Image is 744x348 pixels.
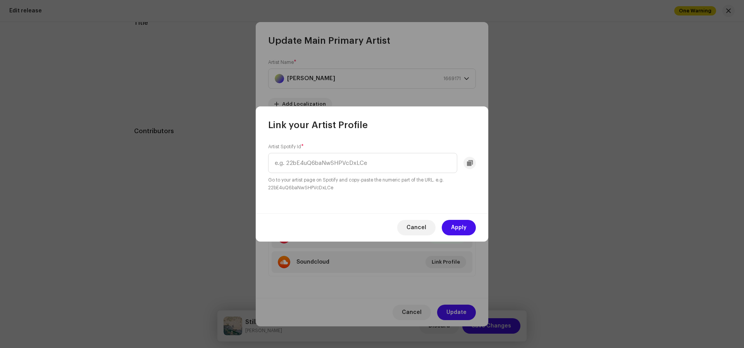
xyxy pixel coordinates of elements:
label: Artist Spotify Id [268,144,304,150]
button: Cancel [397,220,436,235]
button: Apply [442,220,476,235]
span: Link your Artist Profile [268,119,368,131]
small: Go to your artist page on Spotify and copy-paste the numeric part of the URL. e.g. 22bE4uQ6baNwSH... [268,176,476,192]
span: Cancel [406,220,426,235]
span: Apply [451,220,467,235]
input: e.g. 22bE4uQ6baNwSHPVcDxLCe [268,153,457,173]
